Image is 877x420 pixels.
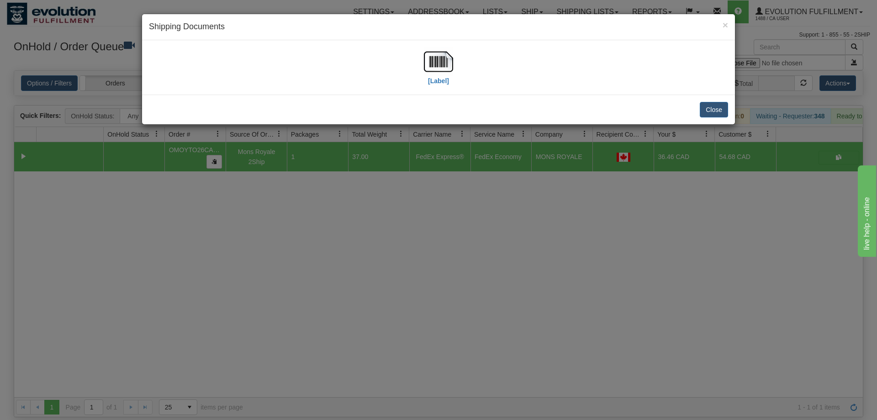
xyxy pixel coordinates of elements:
span: × [723,20,728,30]
img: barcode.jpg [424,47,453,76]
button: Close [723,20,728,30]
button: Close [700,102,728,117]
iframe: chat widget [856,163,876,256]
a: [Label] [424,57,453,84]
h4: Shipping Documents [149,21,728,33]
label: [Label] [428,76,449,85]
div: live help - online [7,5,85,16]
